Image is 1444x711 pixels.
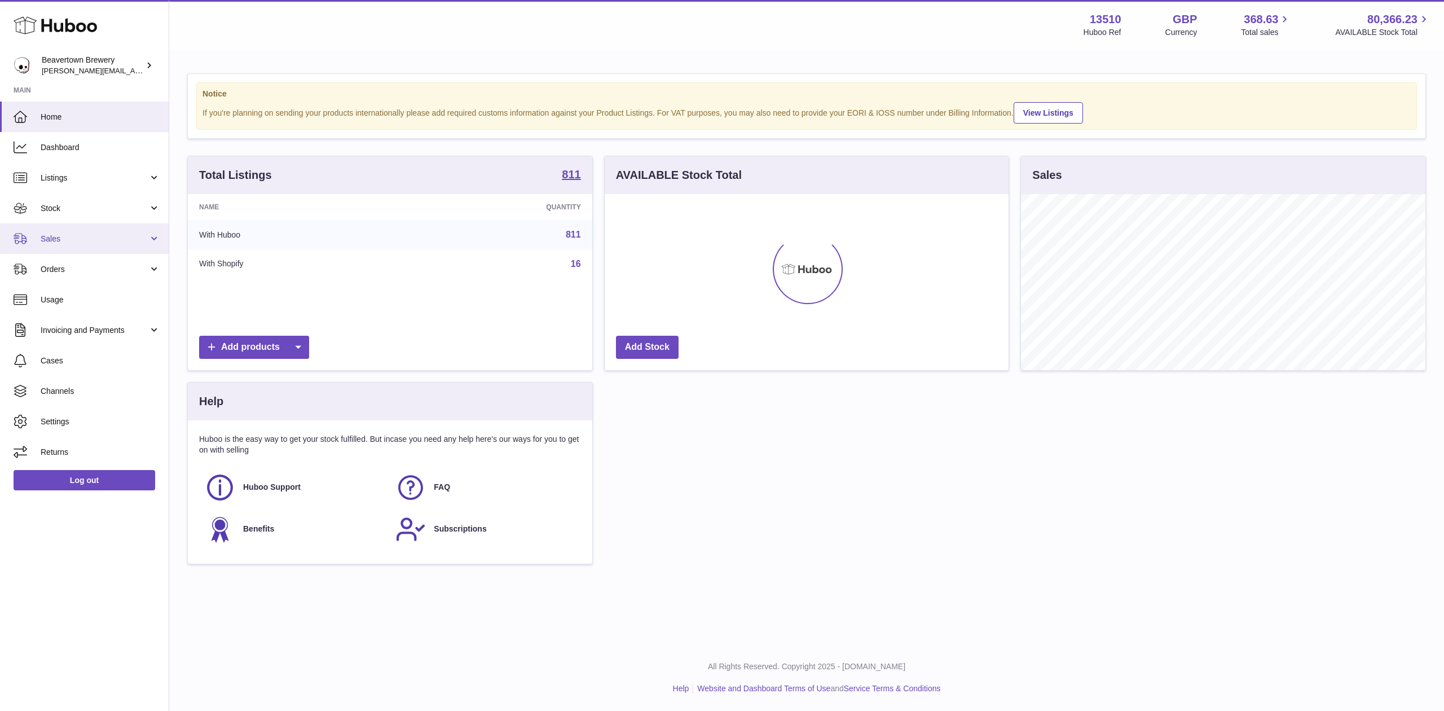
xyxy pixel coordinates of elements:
[243,482,301,493] span: Huboo Support
[42,66,287,75] span: [PERSON_NAME][EMAIL_ADDRESS][PERSON_NAME][DOMAIN_NAME]
[1084,27,1121,38] div: Huboo Ref
[41,112,160,122] span: Home
[14,57,30,74] img: Matthew.McCormack@beavertownbrewery.co.uk
[395,514,575,545] a: Subscriptions
[1032,168,1062,183] h3: Sales
[188,220,406,249] td: With Huboo
[844,684,941,693] a: Service Terms & Conditions
[395,472,575,503] a: FAQ
[41,142,160,153] span: Dashboard
[616,168,742,183] h3: AVAILABLE Stock Total
[673,684,689,693] a: Help
[566,230,581,239] a: 811
[41,264,148,275] span: Orders
[41,386,160,397] span: Channels
[42,55,143,76] div: Beavertown Brewery
[178,661,1435,672] p: All Rights Reserved. Copyright 2025 - [DOMAIN_NAME]
[188,249,406,279] td: With Shopify
[1335,27,1430,38] span: AVAILABLE Stock Total
[41,203,148,214] span: Stock
[199,168,272,183] h3: Total Listings
[188,194,406,220] th: Name
[41,416,160,427] span: Settings
[1241,12,1291,38] a: 368.63 Total sales
[1173,12,1197,27] strong: GBP
[205,472,384,503] a: Huboo Support
[562,169,580,180] strong: 811
[1335,12,1430,38] a: 80,366.23 AVAILABLE Stock Total
[562,169,580,182] a: 811
[199,394,223,409] h3: Help
[202,89,1411,99] strong: Notice
[41,173,148,183] span: Listings
[434,482,450,493] span: FAQ
[199,336,309,359] a: Add products
[1367,12,1417,27] span: 80,366.23
[1014,102,1083,124] a: View Listings
[14,470,155,490] a: Log out
[1165,27,1198,38] div: Currency
[571,259,581,269] a: 16
[243,524,274,534] span: Benefits
[697,684,830,693] a: Website and Dashboard Terms of Use
[616,336,679,359] a: Add Stock
[1244,12,1278,27] span: 368.63
[1090,12,1121,27] strong: 13510
[41,355,160,366] span: Cases
[41,234,148,244] span: Sales
[41,325,148,336] span: Invoicing and Payments
[202,100,1411,124] div: If you're planning on sending your products internationally please add required customs informati...
[1241,27,1291,38] span: Total sales
[434,524,486,534] span: Subscriptions
[41,295,160,305] span: Usage
[693,683,940,694] li: and
[199,434,581,455] p: Huboo is the easy way to get your stock fulfilled. But incase you need any help here's our ways f...
[205,514,384,545] a: Benefits
[406,194,592,220] th: Quantity
[41,447,160,458] span: Returns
